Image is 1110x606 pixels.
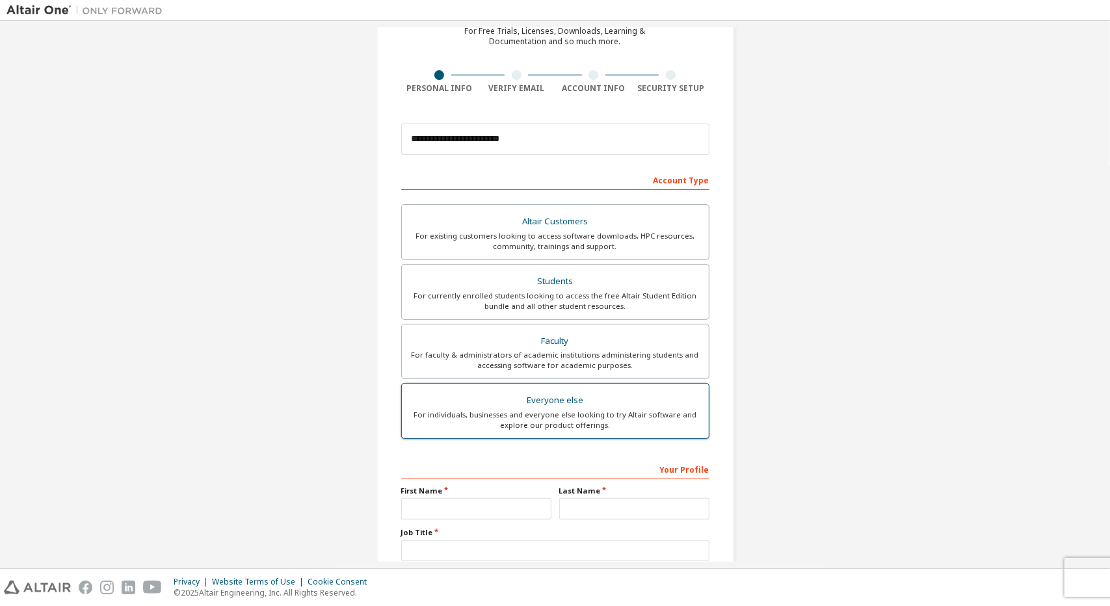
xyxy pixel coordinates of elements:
[308,577,375,587] div: Cookie Consent
[143,581,162,594] img: youtube.svg
[478,83,555,94] div: Verify Email
[79,581,92,594] img: facebook.svg
[401,169,709,190] div: Account Type
[174,577,212,587] div: Privacy
[410,350,701,371] div: For faculty & administrators of academic institutions administering students and accessing softwa...
[401,486,551,496] label: First Name
[4,581,71,594] img: altair_logo.svg
[7,4,169,17] img: Altair One
[410,272,701,291] div: Students
[410,332,701,350] div: Faculty
[465,26,646,47] div: For Free Trials, Licenses, Downloads, Learning & Documentation and so much more.
[410,291,701,311] div: For currently enrolled students looking to access the free Altair Student Edition bundle and all ...
[401,83,479,94] div: Personal Info
[401,458,709,479] div: Your Profile
[410,231,701,252] div: For existing customers looking to access software downloads, HPC resources, community, trainings ...
[122,581,135,594] img: linkedin.svg
[100,581,114,594] img: instagram.svg
[555,83,633,94] div: Account Info
[212,577,308,587] div: Website Terms of Use
[559,486,709,496] label: Last Name
[410,391,701,410] div: Everyone else
[174,587,375,598] p: © 2025 Altair Engineering, Inc. All Rights Reserved.
[401,527,709,538] label: Job Title
[410,213,701,231] div: Altair Customers
[410,410,701,430] div: For individuals, businesses and everyone else looking to try Altair software and explore our prod...
[632,83,709,94] div: Security Setup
